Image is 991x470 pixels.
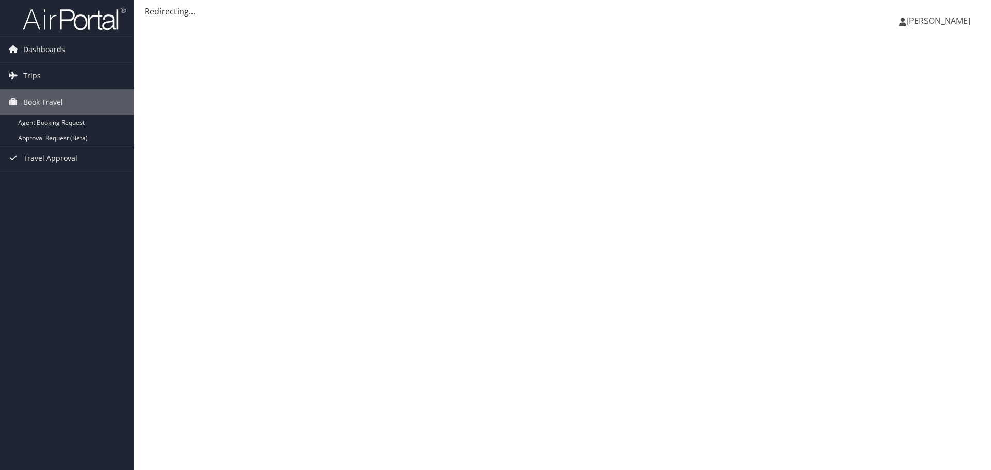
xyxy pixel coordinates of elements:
img: airportal-logo.png [23,7,126,31]
span: Travel Approval [23,145,77,171]
div: Redirecting... [145,5,981,18]
span: Book Travel [23,89,63,115]
span: Dashboards [23,37,65,62]
span: Trips [23,63,41,89]
a: [PERSON_NAME] [899,5,981,36]
span: [PERSON_NAME] [906,15,970,26]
